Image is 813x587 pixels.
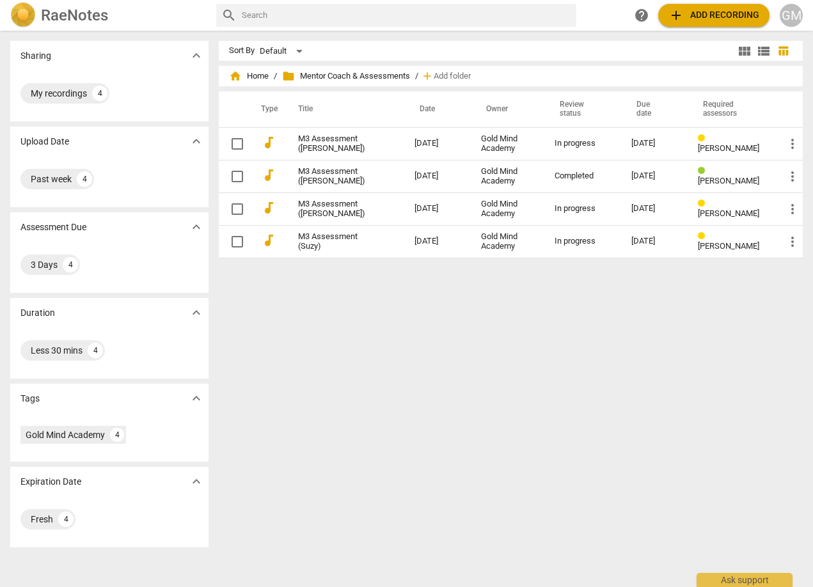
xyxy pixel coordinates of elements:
span: expand_more [189,134,204,149]
span: Add folder [434,72,471,81]
img: Logo [10,3,36,28]
div: Gold Mind Academy [481,167,535,186]
span: expand_more [189,391,204,406]
a: M3 Assessment ([PERSON_NAME]) [298,200,368,219]
span: Review status: in progress [698,231,710,241]
span: Review status: in progress [698,199,710,208]
th: Owner [471,91,545,127]
div: In progress [555,139,611,148]
span: view_module [737,43,752,59]
td: [DATE] [404,225,471,258]
div: [DATE] [631,237,677,246]
span: [PERSON_NAME] [698,208,759,218]
span: audiotrack [261,135,276,150]
span: add [668,8,684,23]
span: expand_more [189,219,204,235]
span: add [421,70,434,82]
div: [DATE] [631,171,677,181]
div: Default [260,41,307,61]
p: Sharing [20,49,51,63]
div: Completed [555,171,611,181]
div: 4 [63,257,78,272]
div: 4 [92,86,107,101]
th: Type [251,91,283,127]
span: [PERSON_NAME] [698,241,759,251]
span: audiotrack [261,200,276,215]
span: expand_more [189,474,204,489]
th: Title [283,91,404,127]
a: LogoRaeNotes [10,3,206,28]
span: search [221,8,237,23]
div: 4 [58,512,74,527]
span: more_vert [785,169,800,184]
button: Table view [773,42,793,61]
div: 4 [77,171,92,187]
div: Fresh [31,513,53,526]
span: expand_more [189,305,204,320]
a: M3 Assessment (Suzy) [298,232,368,251]
p: Duration [20,306,55,320]
span: [PERSON_NAME] [698,143,759,153]
span: audiotrack [261,233,276,248]
div: Gold Mind Academy [481,200,535,219]
button: Show more [187,217,206,237]
th: Date [404,91,471,127]
span: more_vert [785,234,800,249]
button: Show more [187,472,206,491]
span: expand_more [189,48,204,63]
div: 4 [110,428,124,442]
span: audiotrack [261,168,276,183]
th: Review status [544,91,621,127]
h2: RaeNotes [41,6,108,24]
button: Tile view [735,42,754,61]
button: List view [754,42,773,61]
p: Upload Date [20,135,69,148]
span: Home [229,70,269,82]
button: Upload [658,4,770,27]
div: Past week [31,173,72,185]
span: Review status: completed [698,166,710,176]
td: [DATE] [404,127,471,160]
div: Ask support [697,573,793,587]
div: Gold Mind Academy [26,428,105,441]
button: Show more [187,389,206,408]
div: [DATE] [631,139,677,148]
a: Help [630,4,653,27]
span: table_chart [777,45,789,57]
span: folder [282,70,295,82]
th: Required assessors [688,91,775,127]
div: Gold Mind Academy [481,232,535,251]
span: Add recording [668,8,759,23]
button: Show more [187,303,206,322]
div: 4 [88,343,103,358]
td: [DATE] [404,192,471,225]
span: more_vert [785,201,800,217]
button: Show more [187,132,206,151]
p: Tags [20,392,40,405]
span: Mentor Coach & Assessments [282,70,410,82]
span: view_list [756,43,771,59]
button: GM [780,4,803,27]
div: Sort By [229,46,255,56]
div: In progress [555,237,611,246]
button: Show more [187,46,206,65]
span: / [415,72,418,81]
div: Less 30 mins [31,344,83,357]
div: My recordings [31,87,87,100]
div: 3 Days [31,258,58,271]
span: home [229,70,242,82]
td: [DATE] [404,160,471,192]
input: Search [242,5,571,26]
div: Gold Mind Academy [481,134,535,153]
div: In progress [555,204,611,214]
span: / [274,72,277,81]
span: more_vert [785,136,800,152]
span: [PERSON_NAME] [698,176,759,185]
div: [DATE] [631,204,677,214]
span: Review status: in progress [698,134,710,143]
a: M3 Assessment ([PERSON_NAME]) [298,134,368,153]
p: Expiration Date [20,475,81,489]
a: M3 Assessment ([PERSON_NAME]) [298,167,368,186]
p: Assessment Due [20,221,86,234]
